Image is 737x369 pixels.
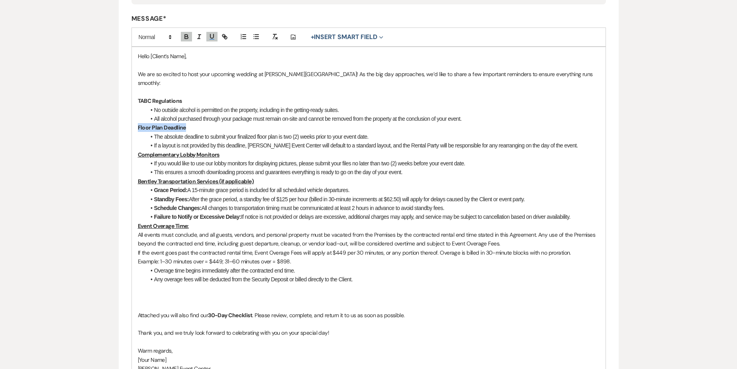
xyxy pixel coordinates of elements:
[208,312,252,319] strong: 30-Day Checklist
[138,178,254,185] u: Bentley Transportation Services (if applicable)
[131,14,606,23] label: Message*
[146,132,600,141] li: The absolute deadline to submit your finalized floor plan is two (2) weeks prior to your event date.
[146,195,600,204] li: After the grace period, a standby fee of $125 per hour (billed in 30-minute increments at $62.50)...
[146,212,600,221] li: If notice is not provided or delays are excessive, additional charges may apply, and service may ...
[138,311,600,320] p: Attached you will also find our . Please review, complete, and return it to us as soon as possible.
[154,214,241,220] strong: Failure to Notify or Excessive Delay:
[138,328,600,337] p: Thank you, and we truly look forward to celebrating with you on your special day!
[138,230,600,248] p: All events must conclude, and all guests, vendors, and personal property must be vacated from the...
[146,204,600,212] li: All changes to transportation timing must be communicated at least 2 hours in advance to avoid st...
[138,257,600,266] p: Example: 1–30 minutes over = $449; 31–60 minutes over = $898.
[146,168,600,177] li: This ensures a smooth downloading process and guarantees everything is ready to go on the day of ...
[138,355,600,364] p: [Your Name]
[138,52,600,61] p: Hello [Client’s Name],
[146,141,600,150] li: If a layout is not provided by this deadline, [PERSON_NAME] Event Center will default to a standa...
[308,32,386,42] button: Insert Smart Field
[146,106,600,114] li: No outside alcohol is permitted on the property, including in the getting-ready suites.
[154,196,189,202] strong: Standby Fees:
[146,114,600,123] li: All alcohol purchased through your package must remain on-site and cannot be removed from the pro...
[154,187,188,193] strong: Grace Period:
[146,266,600,275] li: Overage time begins immediately after the contracted end time.
[138,346,600,355] p: Warm regards,
[138,70,600,88] p: We are so excited to host your upcoming wedding at [PERSON_NAME][GEOGRAPHIC_DATA]! As the big day...
[146,159,600,168] li: If you would like to use our lobby monitors for displaying pictures, please submit your files no ...
[138,124,186,131] strong: Floor Plan Deadline
[138,222,189,230] u: Event Overage Time:
[138,248,600,257] p: If the event goes past the contracted rental time, Event Overage Fees will apply at $449 per 30 m...
[146,275,600,284] li: Any overage fees will be deducted from the Security Deposit or billed directly to the Client.
[311,34,314,40] span: +
[146,186,600,194] li: A 15-minute grace period is included for all scheduled vehicle departures.
[138,97,182,104] strong: TABC Regulations
[138,151,220,158] u: Complementary Lobby Monitors
[154,205,202,211] strong: Schedule Changes:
